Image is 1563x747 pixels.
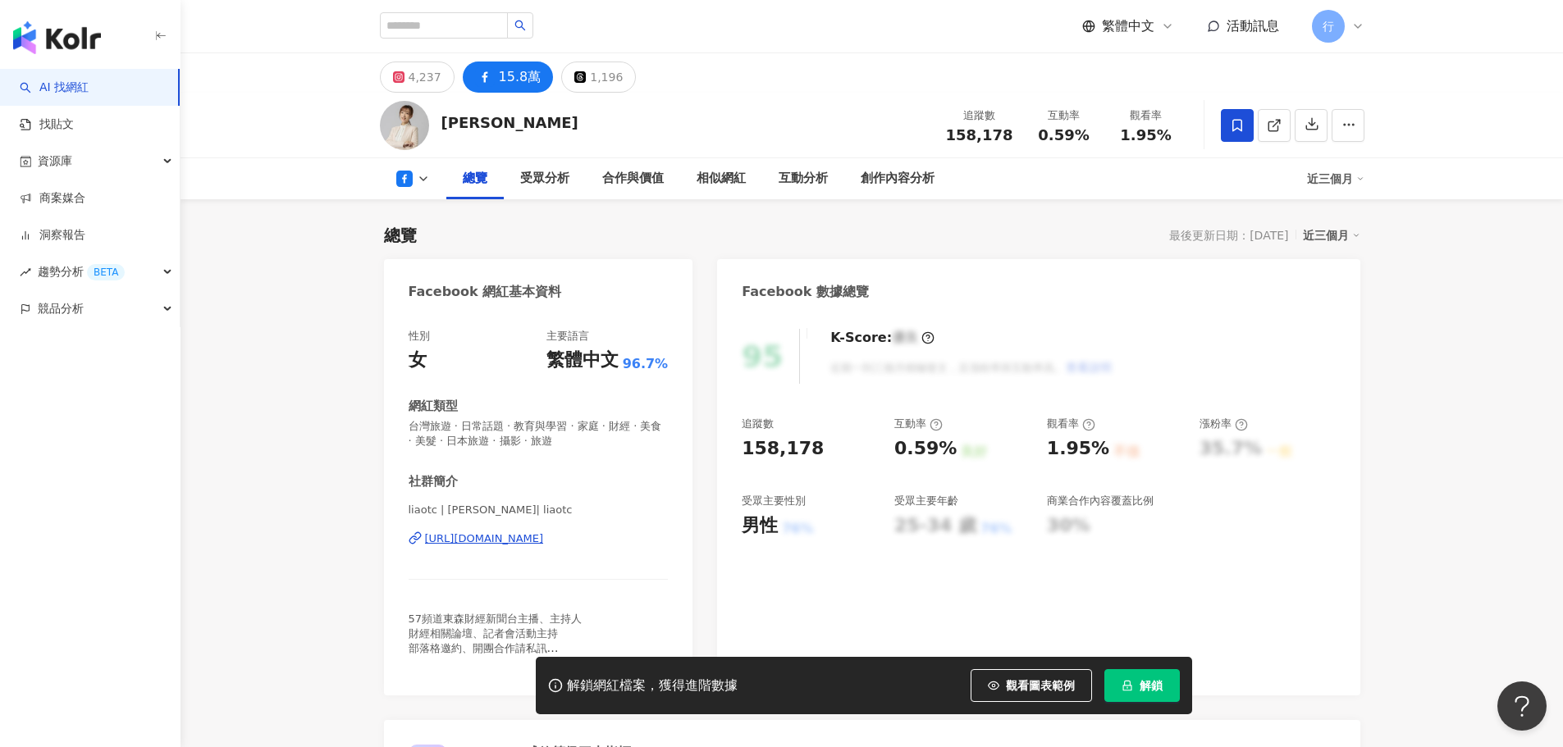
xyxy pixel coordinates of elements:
button: 解鎖 [1104,669,1180,702]
div: 總覽 [384,224,417,247]
img: KOL Avatar [380,101,429,150]
button: 4,237 [380,61,455,93]
div: 15.8萬 [499,66,542,89]
span: 57頻道東森財經新聞台主播、主持人 財經相關論壇、記者會活動主持 部落格邀約、開團合作請私訊 [EMAIL_ADDRESS][DOMAIN_NAME] [409,613,595,670]
div: 最後更新日期：[DATE] [1169,229,1288,242]
a: 洞察報告 [20,227,85,244]
div: 近三個月 [1303,225,1360,246]
span: search [514,20,526,31]
a: 找貼文 [20,116,74,133]
div: 性別 [409,329,430,344]
button: 觀看圖表範例 [971,669,1092,702]
div: 總覽 [463,169,487,189]
div: BETA [87,264,125,280]
div: 創作內容分析 [861,169,935,189]
div: Facebook 網紅基本資料 [409,283,562,301]
div: 互動率 [1033,107,1095,124]
button: 1,196 [561,61,636,93]
div: 解鎖網紅檔案，獲得進階數據 [567,677,738,695]
div: 4,237 [409,66,441,89]
div: K-Score : [830,329,935,347]
div: 受眾主要年齡 [894,494,958,508]
div: 男性 [742,513,778,539]
div: 相似網紅 [697,169,746,189]
div: 社群簡介 [409,473,458,490]
div: 近三個月 [1307,166,1364,192]
span: 繁體中文 [1102,17,1154,35]
div: 繁體中文 [546,348,619,373]
span: 競品分析 [38,290,84,327]
a: [URL][DOMAIN_NAME] [409,531,669,546]
a: searchAI 找網紅 [20,80,89,96]
div: 追蹤數 [742,417,774,431]
div: 互動分析 [779,169,828,189]
span: 趨勢分析 [38,253,125,290]
div: [PERSON_NAME] [441,112,578,133]
span: 96.7% [623,355,669,373]
div: 158,178 [742,436,824,462]
div: 0.59% [894,436,957,462]
span: 資源庫 [38,143,72,180]
span: 解鎖 [1140,679,1163,692]
a: 商案媒合 [20,190,85,207]
span: 觀看圖表範例 [1006,679,1075,692]
span: liaotc | [PERSON_NAME]| liaotc [409,503,669,517]
span: 0.59% [1038,127,1089,143]
div: 受眾分析 [520,169,569,189]
div: 網紅類型 [409,398,458,415]
img: logo [13,21,101,54]
div: 1,196 [590,66,623,89]
div: 觀看率 [1115,107,1177,124]
span: rise [20,266,31,278]
div: [URL][DOMAIN_NAME] [425,531,544,546]
span: 活動訊息 [1227,18,1279,34]
div: 互動率 [894,417,943,431]
span: 158,178 [946,126,1013,143]
div: 觀看率 [1047,417,1095,431]
div: 合作與價值 [602,169,664,189]
button: 15.8萬 [463,61,554,93]
div: 追蹤數 [946,107,1013,124]
div: 受眾主要性別 [742,494,806,508]
div: 主要語言 [546,329,589,344]
div: 商業合作內容覆蓋比例 [1047,494,1154,508]
div: 漲粉率 [1200,417,1248,431]
div: 女 [409,348,427,373]
div: Facebook 數據總覽 [742,283,869,301]
span: 台灣旅遊 · 日常話題 · 教育與學習 · 家庭 · 財經 · 美食 · 美髮 · 日本旅遊 · 攝影 · 旅遊 [409,419,669,449]
div: 1.95% [1047,436,1109,462]
span: 行 [1323,17,1334,35]
span: lock [1122,680,1133,691]
span: 1.95% [1120,127,1171,143]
